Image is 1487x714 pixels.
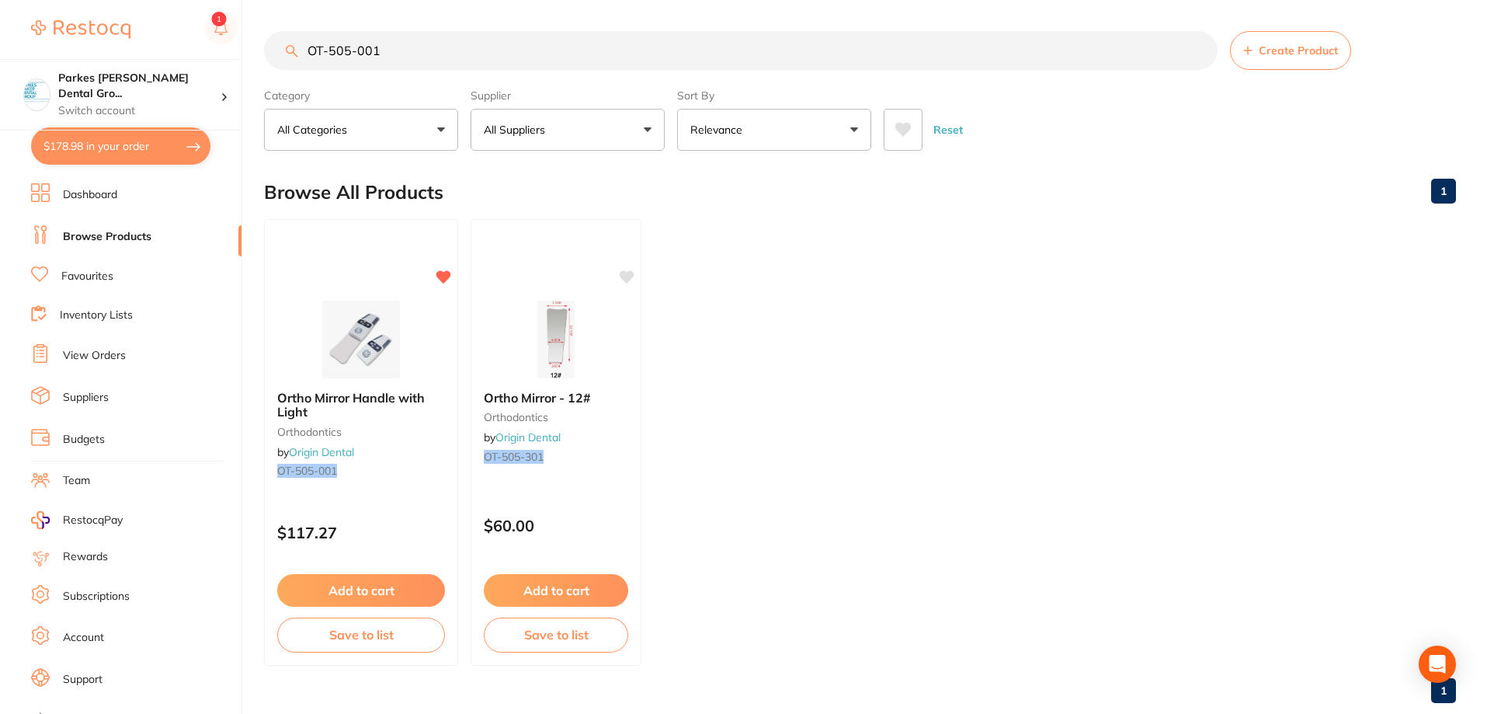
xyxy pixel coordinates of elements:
p: All Categories [277,122,353,138]
button: All Suppliers [471,109,665,151]
a: Browse Products [63,229,151,245]
img: Ortho Mirror Handle with Light [311,301,412,378]
button: All Categories [264,109,458,151]
a: 1 [1431,176,1456,207]
input: Search Products [264,31,1218,70]
button: Add to cart [484,574,628,607]
span: by [484,430,561,444]
button: Save to list [277,618,445,652]
a: Dashboard [63,187,117,203]
a: Team [63,473,90,489]
a: Budgets [63,432,105,448]
em: OT-505-301 [484,450,544,464]
button: Add to cart [277,574,445,607]
em: OT-505-001 [277,464,337,478]
h4: Parkes Baker Dental Group [58,71,221,101]
a: Rewards [63,549,108,565]
a: Favourites [61,269,113,284]
span: by [277,445,354,459]
p: All Suppliers [484,122,551,138]
a: Suppliers [63,390,109,406]
a: View Orders [63,348,126,364]
div: Open Intercom Messenger [1419,646,1456,683]
span: Ortho Mirror - 12# [484,390,591,406]
span: Create Product [1259,44,1338,57]
img: Ortho Mirror - 12# [506,301,606,378]
button: Reset [929,109,968,151]
span: RestocqPay [63,513,123,528]
img: Restocq Logo [31,20,130,39]
p: $117.27 [277,524,445,542]
a: Inventory Lists [60,308,133,323]
a: Support [63,672,102,688]
a: Restocq Logo [31,12,130,47]
p: Relevance [690,122,749,138]
small: orthodontics [484,411,628,423]
img: RestocqPay [31,511,50,529]
b: Ortho Mirror Handle with Light [277,391,445,420]
button: Create Product [1230,31,1351,70]
p: $60.00 [484,517,628,535]
a: 1 [1431,675,1456,706]
label: Category [264,89,458,103]
label: Supplier [471,89,665,103]
a: Origin Dental [289,445,354,459]
img: Parkes Baker Dental Group [24,79,50,105]
a: Origin Dental [495,430,561,444]
p: Switch account [58,103,221,119]
a: RestocqPay [31,511,123,529]
button: Save to list [484,618,628,652]
span: Ortho Mirror Handle with Light [277,390,425,420]
a: Subscriptions [63,589,130,604]
button: $178.98 in your order [31,127,210,165]
h2: Browse All Products [264,182,443,204]
label: Sort By [677,89,871,103]
a: Account [63,630,104,646]
b: Ortho Mirror - 12# [484,391,628,405]
small: orthodontics [277,426,445,438]
button: Relevance [677,109,871,151]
